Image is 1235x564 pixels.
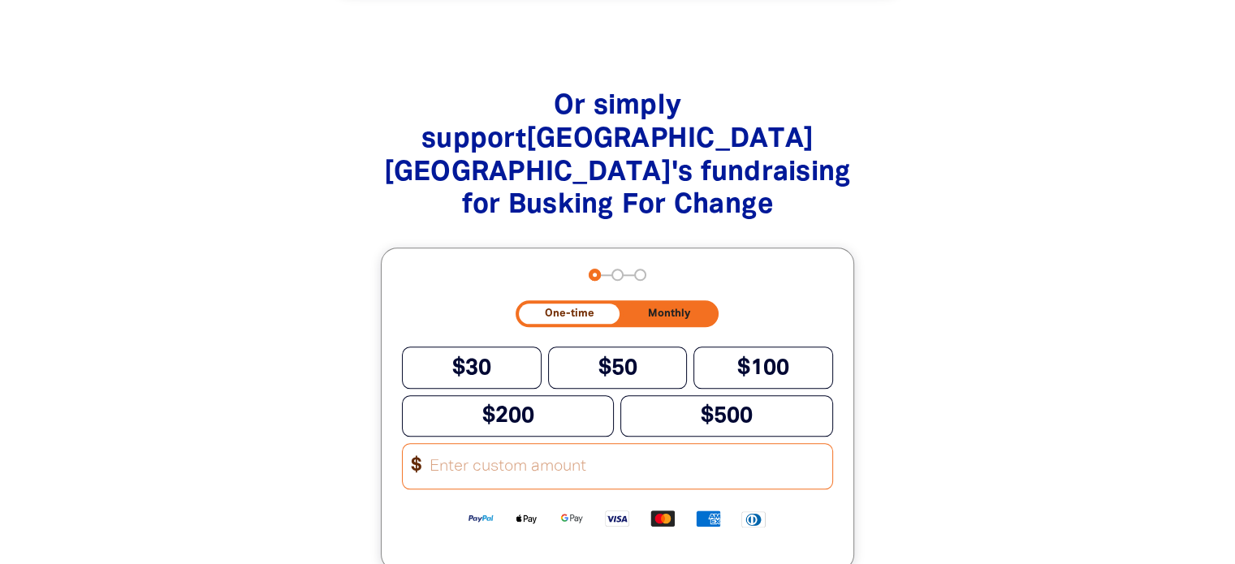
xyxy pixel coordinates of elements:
[403,450,422,482] span: $
[640,509,685,527] img: Mastercard logo
[384,94,852,218] span: Or simply support [GEOGRAPHIC_DATA] [GEOGRAPHIC_DATA] 's fundraising for Busking For Change
[402,395,614,437] button: $200
[685,509,731,527] img: American Express logo
[620,395,832,437] button: $500
[458,509,503,527] img: Paypal logo
[731,510,776,528] img: Diners Club logo
[503,509,549,527] img: Apple Pay logo
[452,358,491,378] span: $30
[594,509,640,527] img: Visa logo
[482,406,534,426] span: $200
[402,496,833,540] div: Available payment methods
[589,269,601,281] button: Navigate to step 1 of 3 to enter your donation amount
[598,358,637,378] span: $50
[737,358,789,378] span: $100
[516,300,719,327] div: Donation frequency
[402,347,542,388] button: $30
[701,406,753,426] span: $500
[648,308,690,319] span: Monthly
[623,304,716,324] button: Monthly
[549,509,594,527] img: Google Pay logo
[693,347,833,388] button: $100
[634,269,646,281] button: Navigate to step 3 of 3 to enter your payment details
[611,269,624,281] button: Navigate to step 2 of 3 to enter your details
[519,304,620,324] button: One-time
[545,308,594,319] span: One-time
[419,444,831,489] input: Enter custom amount
[548,347,688,388] button: $50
